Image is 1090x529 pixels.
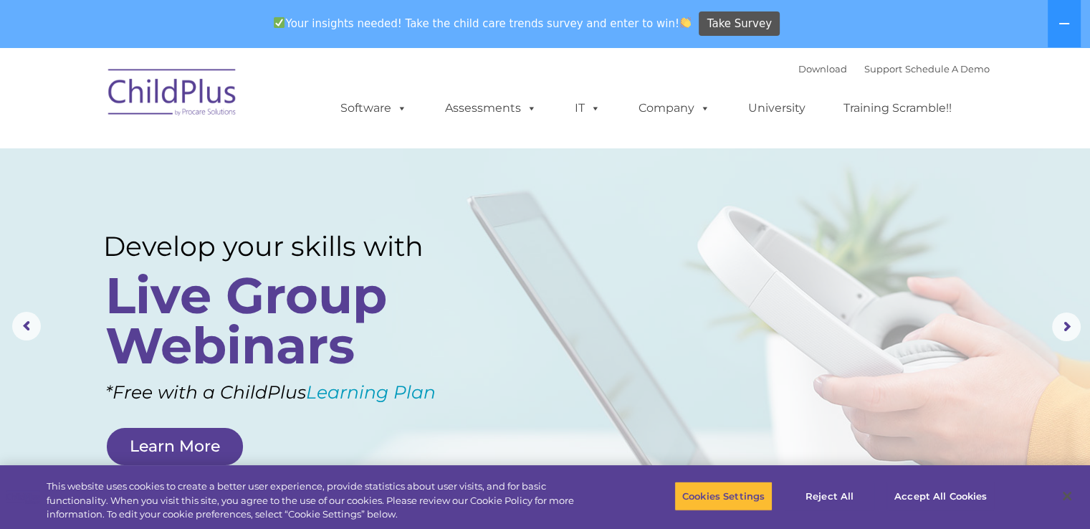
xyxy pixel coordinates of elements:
button: Reject All [785,481,874,511]
span: Last name [199,95,243,105]
img: ✅ [274,17,285,28]
a: University [734,94,820,123]
a: Assessments [431,94,551,123]
a: Take Survey [699,11,780,37]
a: Support [864,63,902,75]
a: Download [798,63,847,75]
rs-layer: Live Group Webinars [105,270,459,371]
a: Schedule A Demo [905,63,990,75]
a: Company [624,94,725,123]
div: This website uses cookies to create a better user experience, provide statistics about user visit... [47,480,600,522]
button: Cookies Settings [674,481,773,511]
rs-layer: Develop your skills with [103,230,464,262]
span: Take Survey [707,11,772,37]
img: ChildPlus by Procare Solutions [101,59,244,130]
button: Close [1051,480,1083,512]
a: Learn More [107,428,243,465]
a: IT [560,94,615,123]
a: Training Scramble!! [829,94,966,123]
a: Learning Plan [306,381,436,403]
rs-layer: *Free with a ChildPlus [105,376,490,409]
span: Phone number [199,153,260,164]
button: Accept All Cookies [886,481,995,511]
a: Software [326,94,421,123]
img: 👏 [680,17,691,28]
span: Your insights needed! Take the child care trends survey and enter to win! [268,9,697,37]
font: | [798,63,990,75]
